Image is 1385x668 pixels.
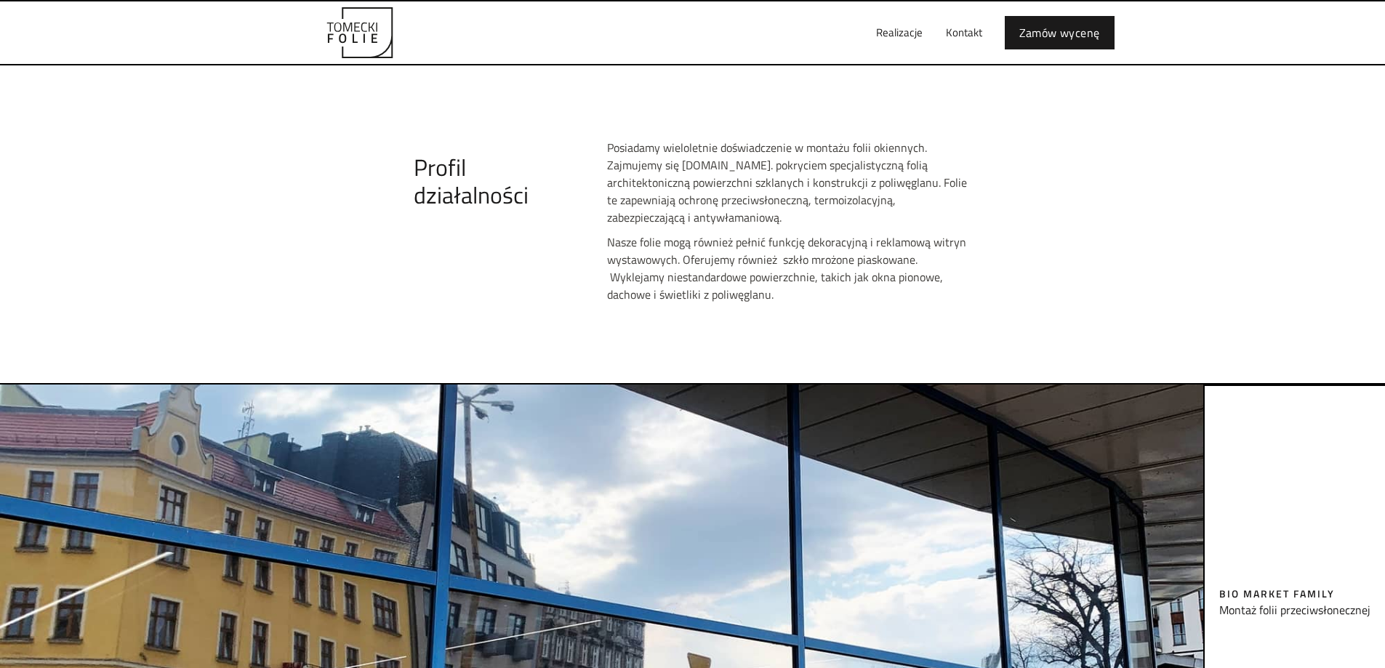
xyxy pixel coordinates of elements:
[414,153,574,209] h3: Profil działalności
[607,139,971,226] p: Posiadamy wieloletnie doświadczenie w montażu folii okiennych. Zajmujemy się [DOMAIN_NAME]. pokry...
[1005,16,1115,49] a: Zamów wycenę
[607,233,971,303] p: Nasze folie mogą również pełnić funkcję dekoracyjną i reklamową witryn wystawowych. Oferujemy rów...
[864,9,934,56] a: Realizacje
[934,9,994,56] a: Kontakt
